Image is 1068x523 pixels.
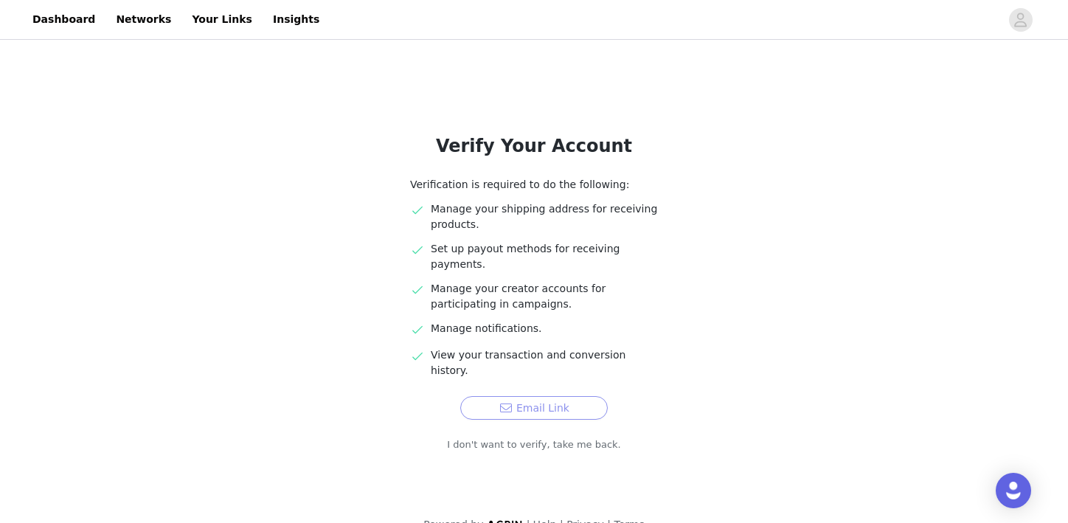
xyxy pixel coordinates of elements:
[1013,8,1027,32] div: avatar
[107,3,180,36] a: Networks
[996,473,1031,508] div: Open Intercom Messenger
[24,3,104,36] a: Dashboard
[264,3,328,36] a: Insights
[410,177,658,193] p: Verification is required to do the following:
[460,396,608,420] button: Email Link
[375,133,693,159] h1: Verify Your Account
[431,347,658,378] p: View your transaction and conversion history.
[447,437,621,452] a: I don't want to verify, take me back.
[431,201,658,232] p: Manage your shipping address for receiving products.
[431,321,658,336] p: Manage notifications.
[431,241,658,272] p: Set up payout methods for receiving payments.
[431,281,658,312] p: Manage your creator accounts for participating in campaigns.
[183,3,261,36] a: Your Links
